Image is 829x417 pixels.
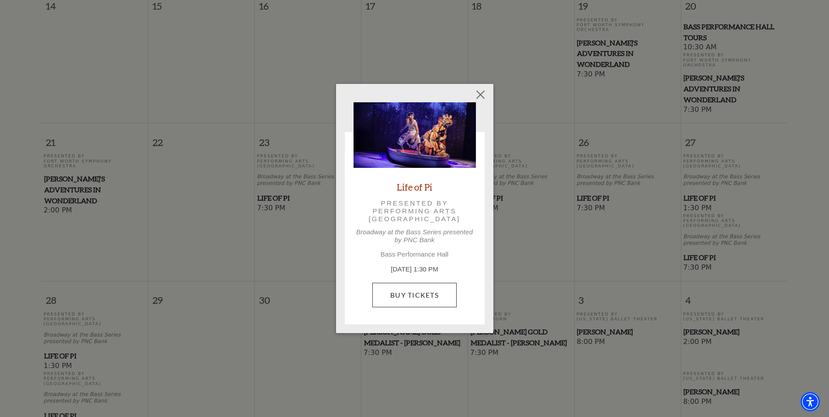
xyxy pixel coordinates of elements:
button: Close [472,86,489,103]
p: Presented by Performing Arts [GEOGRAPHIC_DATA] [366,199,464,223]
p: Broadway at the Bass Series presented by PNC Bank [354,228,476,244]
a: Buy Tickets [372,283,457,307]
a: Life of Pi [397,181,432,193]
div: Accessibility Menu [801,392,820,411]
p: Bass Performance Hall [354,250,476,258]
img: Life of Pi [354,102,476,168]
p: [DATE] 1:30 PM [354,264,476,275]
